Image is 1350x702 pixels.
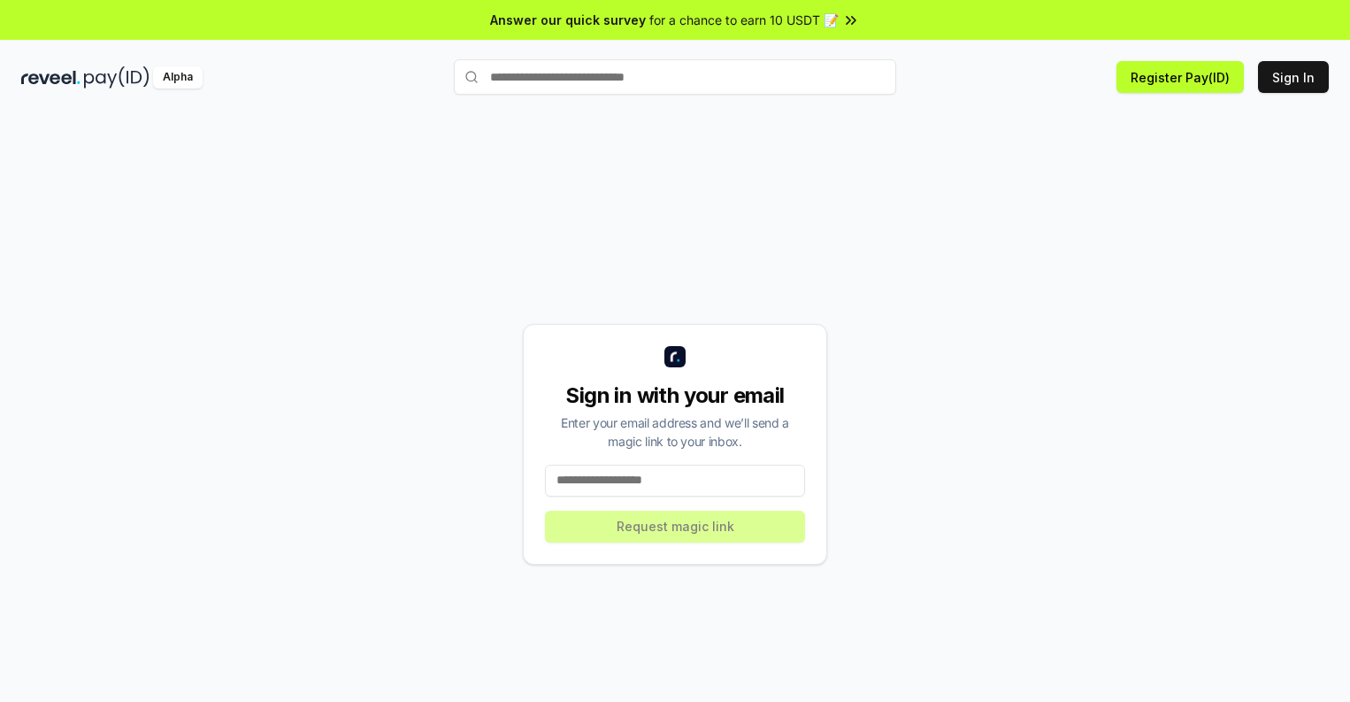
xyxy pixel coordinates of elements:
span: for a chance to earn 10 USDT 📝 [649,11,839,29]
button: Register Pay(ID) [1116,61,1244,93]
div: Sign in with your email [545,382,805,410]
button: Sign In [1258,61,1329,93]
img: reveel_dark [21,66,81,89]
div: Enter your email address and we’ll send a magic link to your inbox. [545,413,805,451]
img: logo_small [664,346,686,367]
img: pay_id [84,66,150,89]
div: Alpha [153,66,203,89]
span: Answer our quick survey [490,11,646,29]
